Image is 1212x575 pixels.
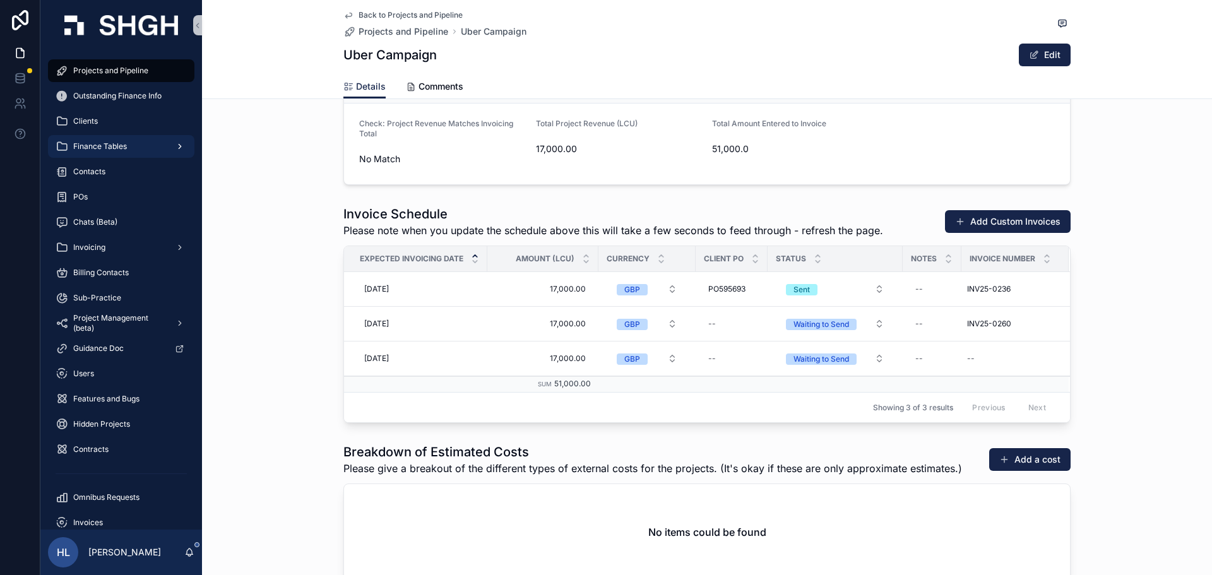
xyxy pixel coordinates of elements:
a: Hidden Projects [48,413,194,436]
span: 51,000.00 [554,379,591,388]
a: POs [48,186,194,208]
span: Showing 3 of 3 results [873,403,953,413]
span: Hidden Projects [73,419,130,429]
a: Project Management (beta) [48,312,194,335]
span: Projects and Pipeline [359,25,448,38]
button: Select Button [776,312,894,335]
div: -- [915,353,923,364]
span: Comments [419,80,463,93]
button: Add a cost [989,448,1071,471]
span: Sub-Practice [73,293,121,303]
span: Contracts [73,444,109,454]
span: INV25-0236 [967,284,1011,294]
a: Users [48,362,194,385]
a: Guidance Doc [48,337,194,360]
span: Back to Projects and Pipeline [359,10,463,20]
button: Select Button [607,312,687,335]
a: Invoicing [48,236,194,259]
div: Waiting to Send [793,319,849,330]
span: Features and Bugs [73,394,140,404]
span: [DATE] [364,284,389,294]
button: Select Button [607,347,687,370]
span: 17,000.00 [500,353,586,364]
a: Billing Contacts [48,261,194,284]
div: -- [967,353,975,364]
span: Please give a breakout of the different types of external costs for the projects. (It's okay if t... [343,461,962,476]
span: Notes [911,254,937,264]
span: POs [73,192,88,202]
span: 17,000.00 [536,143,703,155]
span: Invoicing [73,242,105,252]
a: Chats (Beta) [48,211,194,234]
a: Finance Tables [48,135,194,158]
span: Total Project Revenue (LCU) [536,119,638,128]
span: Project Management (beta) [73,313,165,333]
span: Currency [607,254,650,264]
div: Waiting to Send [793,353,849,365]
span: Invoice Number [970,254,1035,264]
button: Select Button [776,278,894,300]
span: HL [57,545,70,560]
span: 17,000.00 [500,319,586,329]
span: No Match [359,153,526,165]
span: Invoices [73,518,103,528]
div: scrollable content [40,50,202,530]
span: Projects and Pipeline [73,66,148,76]
span: Details [356,80,386,93]
a: Invoices [48,511,194,534]
span: Users [73,369,94,379]
span: Check: Project Revenue Matches Invoicing Total [359,119,513,138]
a: Uber Campaign [461,25,526,38]
div: -- [708,353,716,364]
a: Features and Bugs [48,388,194,410]
span: Chats (Beta) [73,217,117,227]
span: 51,000.0 [712,143,879,155]
span: Billing Contacts [73,268,129,278]
a: Omnibus Requests [48,486,194,509]
div: -- [708,319,716,329]
button: Select Button [607,278,687,300]
div: -- [915,319,923,329]
span: [DATE] [364,353,389,364]
a: Sub-Practice [48,287,194,309]
div: GBP [624,353,640,365]
button: Edit [1019,44,1071,66]
a: Clients [48,110,194,133]
small: Sum [538,381,552,388]
div: GBP [624,284,640,295]
button: Select Button [776,347,894,370]
h1: Uber Campaign [343,46,437,64]
span: Outstanding Finance Info [73,91,162,101]
a: Projects and Pipeline [48,59,194,82]
a: Outstanding Finance Info [48,85,194,107]
div: GBP [624,319,640,330]
h1: Invoice Schedule [343,205,883,223]
h2: No items could be found [648,525,766,540]
div: -- [915,284,923,294]
span: PO595693 [708,284,746,294]
a: Back to Projects and Pipeline [343,10,463,20]
span: Contacts [73,167,105,177]
span: Status [776,254,806,264]
h1: Breakdown of Estimated Costs [343,443,962,461]
span: Total Amount Entered to Invoice [712,119,826,128]
button: Add Custom Invoices [945,210,1071,233]
a: Contracts [48,438,194,461]
span: Guidance Doc [73,343,124,353]
a: Contacts [48,160,194,183]
span: 17,000.00 [500,284,586,294]
span: Client PO [704,254,744,264]
a: Projects and Pipeline [343,25,448,38]
p: [PERSON_NAME] [88,546,161,559]
span: Amount (LCU) [516,254,574,264]
span: Omnibus Requests [73,492,140,502]
a: Comments [406,75,463,100]
span: INV25-0260 [967,319,1011,329]
img: App logo [64,15,178,35]
a: Details [343,75,386,99]
span: Expected Invoicing Date [360,254,463,264]
span: Finance Tables [73,141,127,151]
